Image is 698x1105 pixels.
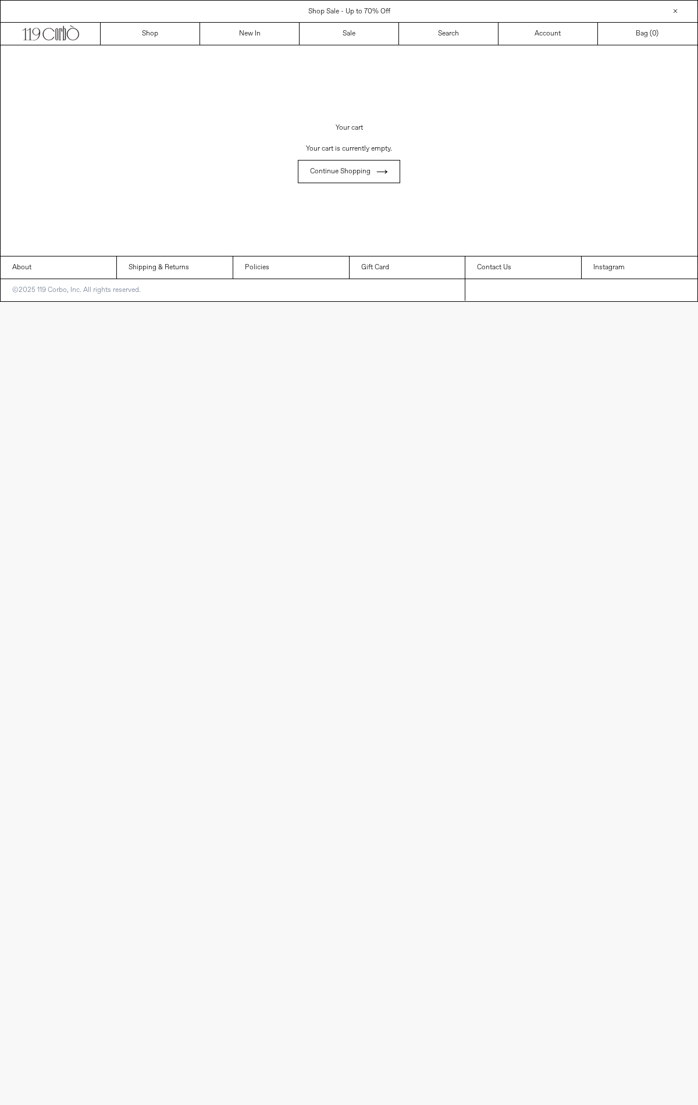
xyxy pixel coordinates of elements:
[33,118,665,138] h1: Your cart
[350,256,465,279] a: Gift Card
[200,23,300,45] a: New In
[399,23,498,45] a: Search
[582,256,697,279] a: Instagram
[1,256,116,279] a: About
[233,256,349,279] a: Policies
[652,28,658,39] span: )
[598,23,697,45] a: Bag ()
[101,23,200,45] a: Shop
[117,256,233,279] a: Shipping & Returns
[298,160,400,183] a: Continue shopping
[652,29,656,38] span: 0
[465,256,581,279] a: Contact Us
[1,279,152,301] p: ©2025 119 Corbo, Inc. All rights reserved.
[300,23,399,45] a: Sale
[33,138,665,160] p: Your cart is currently empty.
[308,7,390,16] a: Shop Sale - Up to 70% Off
[498,23,598,45] a: Account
